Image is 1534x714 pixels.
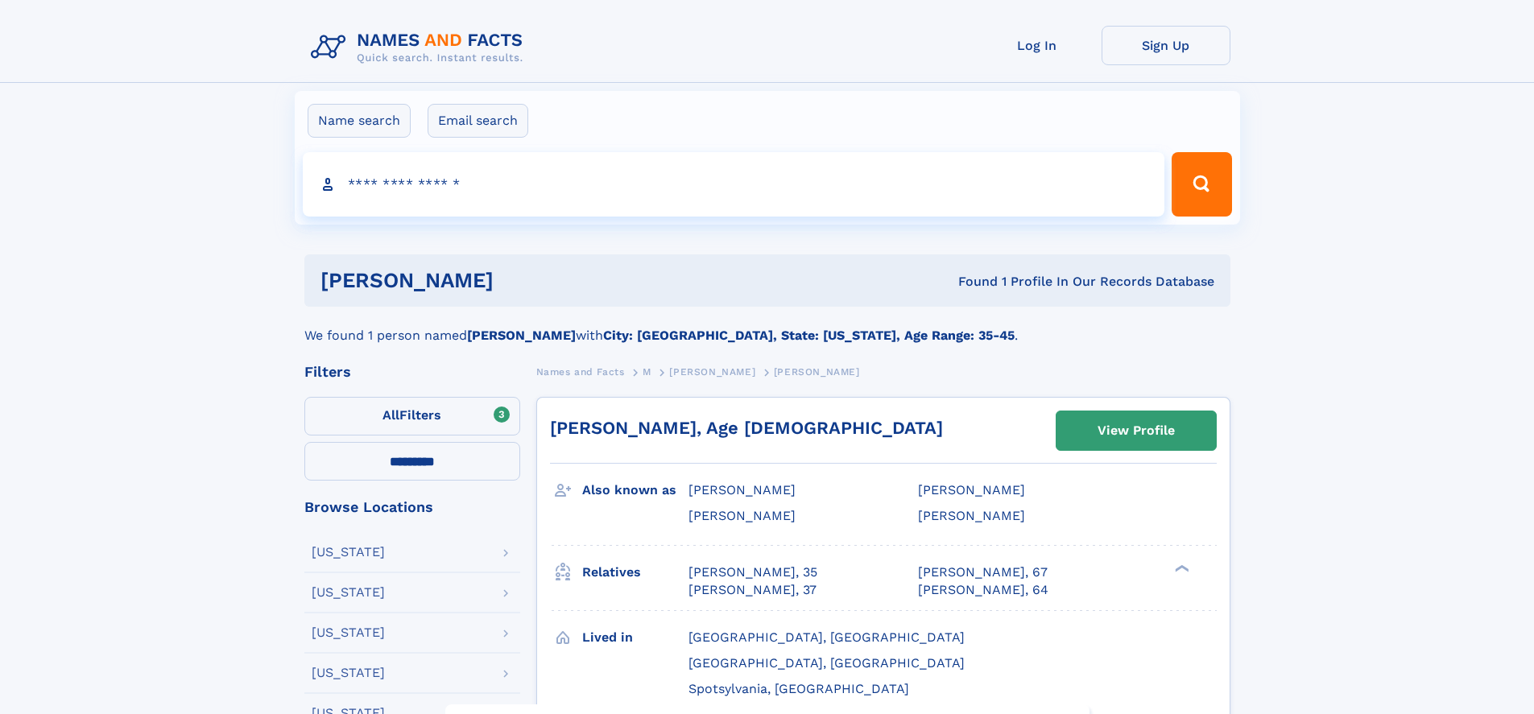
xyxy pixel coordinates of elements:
[582,559,688,586] h3: Relatives
[688,563,817,581] a: [PERSON_NAME], 35
[382,407,399,423] span: All
[312,667,385,679] div: [US_STATE]
[1171,563,1190,573] div: ❯
[467,328,576,343] b: [PERSON_NAME]
[688,655,965,671] span: [GEOGRAPHIC_DATA], [GEOGRAPHIC_DATA]
[304,365,520,379] div: Filters
[582,477,688,504] h3: Also known as
[774,366,860,378] span: [PERSON_NAME]
[669,366,755,378] span: [PERSON_NAME]
[688,581,817,599] a: [PERSON_NAME], 37
[1102,26,1230,65] a: Sign Up
[304,26,536,69] img: Logo Names and Facts
[688,681,909,696] span: Spotsylvania, [GEOGRAPHIC_DATA]
[550,418,943,438] a: [PERSON_NAME], Age [DEMOGRAPHIC_DATA]
[1056,411,1216,450] a: View Profile
[303,152,1165,217] input: search input
[428,104,528,138] label: Email search
[603,328,1015,343] b: City: [GEOGRAPHIC_DATA], State: [US_STATE], Age Range: 35-45
[312,546,385,559] div: [US_STATE]
[1098,412,1175,449] div: View Profile
[918,482,1025,497] span: [PERSON_NAME]
[669,361,755,382] a: [PERSON_NAME]
[304,307,1230,345] div: We found 1 person named with .
[582,624,688,651] h3: Lived in
[304,397,520,435] label: Filters
[312,586,385,599] div: [US_STATE]
[688,629,965,645] span: [GEOGRAPHIC_DATA], [GEOGRAPHIC_DATA]
[643,361,651,382] a: M
[688,482,796,497] span: [PERSON_NAME]
[726,273,1214,291] div: Found 1 Profile In Our Records Database
[304,500,520,514] div: Browse Locations
[918,563,1048,581] a: [PERSON_NAME], 67
[1172,152,1231,217] button: Search Button
[643,366,651,378] span: M
[320,270,726,291] h1: [PERSON_NAME]
[918,508,1025,523] span: [PERSON_NAME]
[973,26,1102,65] a: Log In
[308,104,411,138] label: Name search
[312,626,385,639] div: [US_STATE]
[536,361,625,382] a: Names and Facts
[918,581,1048,599] a: [PERSON_NAME], 64
[688,508,796,523] span: [PERSON_NAME]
